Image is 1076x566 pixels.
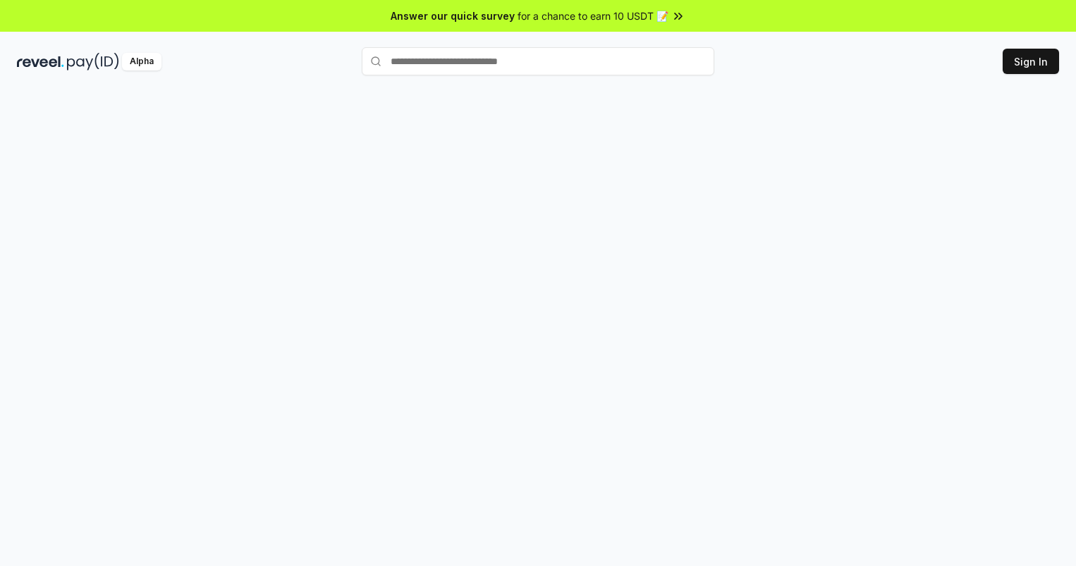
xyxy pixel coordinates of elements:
span: for a chance to earn 10 USDT 📝 [518,8,668,23]
div: Alpha [122,53,161,70]
img: reveel_dark [17,53,64,70]
span: Answer our quick survey [391,8,515,23]
img: pay_id [67,53,119,70]
button: Sign In [1003,49,1059,74]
